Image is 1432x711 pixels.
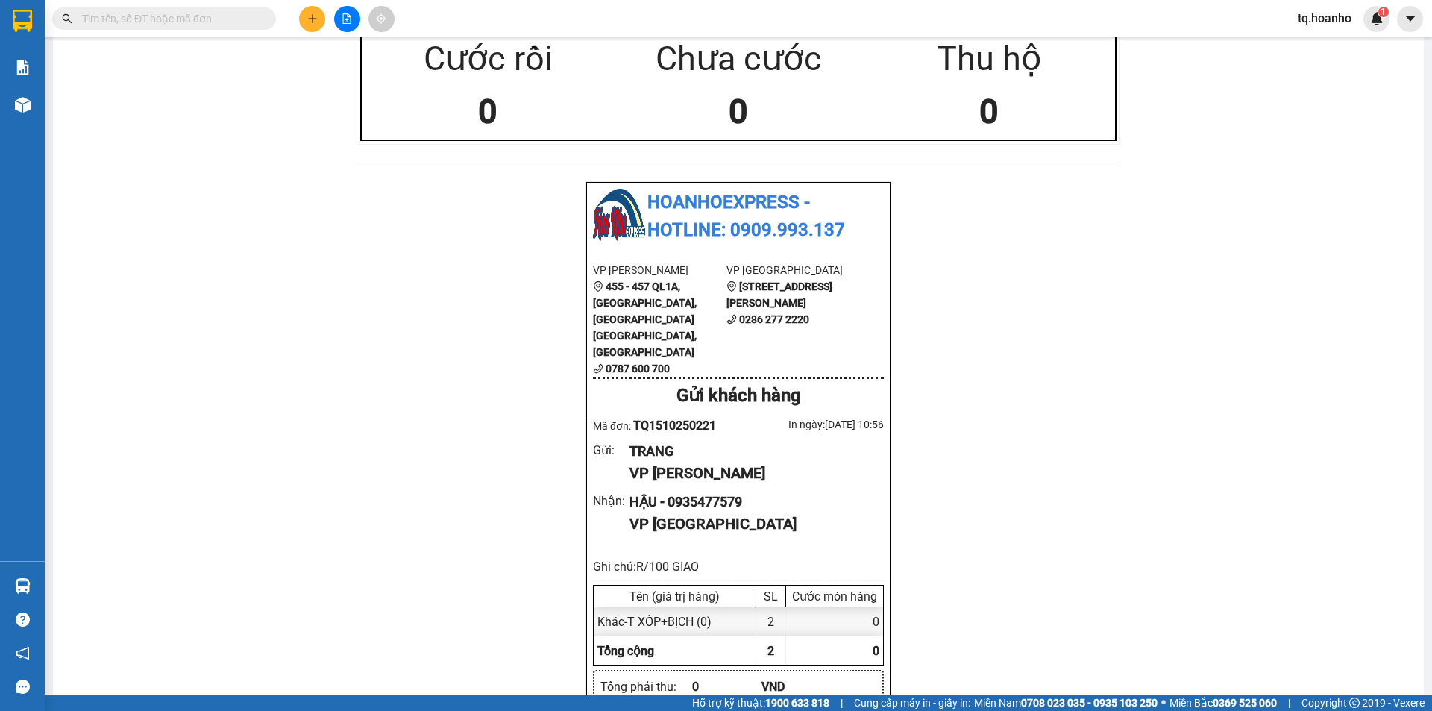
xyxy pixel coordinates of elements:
[692,695,829,711] span: Hỗ trợ kỹ thuật:
[1288,695,1290,711] span: |
[15,60,31,75] img: solution-icon
[593,492,629,510] div: Nhận :
[606,363,670,375] b: 0787 600 700
[593,281,697,358] b: 455 - 457 QL1A, [GEOGRAPHIC_DATA], [GEOGRAPHIC_DATA] [GEOGRAPHIC_DATA], [GEOGRAPHIC_DATA]
[790,589,879,604] div: Cước món hàng
[864,86,1114,139] div: 0
[362,86,613,139] div: 0
[1021,697,1158,709] strong: 0708 023 035 - 0935 103 250
[593,557,884,576] div: Ghi chú: R/100 GIAO
[1286,9,1363,28] span: tq.hoanho
[765,697,829,709] strong: 1900 633 818
[307,13,318,24] span: plus
[613,86,864,139] div: 0
[13,13,36,28] span: Gửi:
[593,363,603,374] span: phone
[1378,7,1389,17] sup: 1
[593,189,645,241] img: logo.jpg
[767,644,774,658] span: 2
[1213,697,1277,709] strong: 0369 525 060
[633,419,716,433] span: TQ1510250221
[1349,698,1360,708] span: copyright
[13,46,132,64] div: TRANG
[13,10,32,32] img: logo-vxr
[334,6,360,32] button: file-add
[593,441,629,460] div: Gửi :
[726,281,737,292] span: environment
[692,677,761,696] div: 0
[873,644,879,658] span: 0
[761,677,831,696] div: VND
[82,10,258,27] input: Tìm tên, số ĐT hoặc mã đơn
[597,589,752,604] div: Tên (giá trị hàng)
[1370,12,1384,25] img: icon-new-feature
[342,13,352,24] span: file-add
[786,607,883,636] div: 0
[629,513,872,536] div: VP [GEOGRAPHIC_DATA]
[593,189,884,245] li: HoaNhoExpress - Hotline: 0909.993.137
[15,97,31,113] img: warehouse-icon
[739,313,809,325] b: 0286 277 2220
[760,589,782,604] div: SL
[738,416,884,433] div: In ngày: [DATE] 10:56
[841,695,843,711] span: |
[1397,6,1423,32] button: caret-down
[593,416,738,435] div: Mã đơn:
[1169,695,1277,711] span: Miền Bắc
[726,281,832,309] b: [STREET_ADDRESS][PERSON_NAME]
[629,441,872,462] div: TRANG
[600,677,692,696] div: Tổng phải thu :
[974,695,1158,711] span: Miền Nam
[1161,700,1166,706] span: ⚪️
[368,6,395,32] button: aim
[597,615,712,629] span: Khác - T XỐP+BỊCH (0)
[726,262,860,278] li: VP [GEOGRAPHIC_DATA]
[362,33,613,86] div: Cước rồi
[142,13,294,46] div: [GEOGRAPHIC_DATA]
[299,6,325,32] button: plus
[593,382,884,410] div: Gửi khách hàng
[13,13,132,46] div: [PERSON_NAME]
[864,33,1114,86] div: Thu hộ
[13,95,294,114] div: Tên hàng: T XỐP+BỊCH ( : 2 )
[629,462,872,485] div: VP [PERSON_NAME]
[629,492,872,513] div: HẬU - 0935477579
[16,680,30,694] span: message
[597,644,654,658] span: Tổng cộng
[142,46,294,64] div: HẬU
[142,13,178,28] span: Nhận:
[593,262,726,278] li: VP [PERSON_NAME]
[756,607,786,636] div: 2
[16,613,30,627] span: question-circle
[854,695,970,711] span: Cung cấp máy in - giấy in:
[613,33,864,86] div: Chưa cước
[726,314,737,325] span: phone
[1381,7,1386,17] span: 1
[198,94,218,115] span: SL
[62,13,72,24] span: search
[593,281,603,292] span: environment
[1404,12,1417,25] span: caret-down
[376,13,386,24] span: aim
[16,646,30,660] span: notification
[15,578,31,594] img: warehouse-icon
